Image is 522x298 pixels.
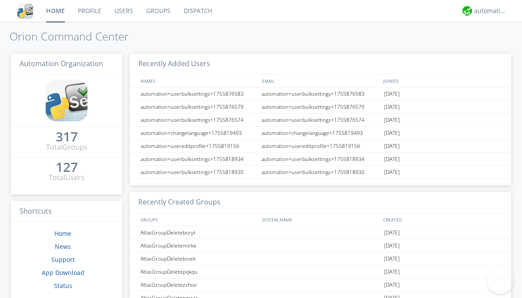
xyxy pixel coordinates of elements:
[130,127,511,140] a: automation+changelanguage+1755819493automation+changelanguage+1755819493[DATE]
[138,252,259,265] div: AtlasGroupDeletebinek
[381,74,503,87] div: JOINED
[259,100,382,113] div: automation+userbulksettings+1755876579
[46,80,87,121] img: cddb5a64eb264b2086981ab96f4c1ba7
[20,59,103,68] span: Automation Organization
[259,127,382,139] div: automation+changelanguage+1755819493
[130,226,511,239] a: AtlasGroupDeleteboryt[DATE]
[130,192,511,213] h3: Recently Created Groups
[487,268,513,294] iframe: Toggle Customer Support
[54,281,72,290] a: Status
[260,213,381,226] div: SYSTEM_NAME
[130,166,511,179] a: automation+userbulksettings+1755818930automation+userbulksettings+1755818930[DATE]
[384,100,400,114] span: [DATE]
[138,87,259,100] div: automation+userbulksettings+1755876583
[138,278,259,291] div: AtlasGroupDeletezzhov
[384,278,400,291] span: [DATE]
[11,201,122,222] h3: Shortcuts
[384,87,400,100] span: [DATE]
[474,7,507,15] div: automation+atlas
[56,132,78,142] a: 317
[138,226,259,239] div: AtlasGroupDeleteboryt
[138,153,259,165] div: automation+userbulksettings+1755818934
[384,127,400,140] span: [DATE]
[138,74,258,87] div: NAMES
[259,140,382,152] div: automation+usereditprofile+1755819156
[259,166,382,178] div: automation+userbulksettings+1755818930
[42,268,84,277] a: App Download
[130,278,511,291] a: AtlasGroupDeletezzhov[DATE]
[130,140,511,153] a: automation+usereditprofile+1755819156automation+usereditprofile+1755819156[DATE]
[138,114,259,126] div: automation+userbulksettings+1755876574
[138,140,259,152] div: automation+usereditprofile+1755819156
[130,239,511,252] a: AtlasGroupDeletemlrke[DATE]
[138,166,259,178] div: automation+userbulksettings+1755818930
[138,127,259,139] div: automation+changelanguage+1755819493
[138,239,259,252] div: AtlasGroupDeletemlrke
[384,140,400,153] span: [DATE]
[259,114,382,126] div: automation+userbulksettings+1755876574
[130,54,511,75] h3: Recently Added Users
[384,114,400,127] span: [DATE]
[130,114,511,127] a: automation+userbulksettings+1755876574automation+userbulksettings+1755876574[DATE]
[138,265,259,278] div: AtlasGroupDeletepqkqu
[130,252,511,265] a: AtlasGroupDeletebinek[DATE]
[51,255,75,264] a: Support
[259,153,382,165] div: automation+userbulksettings+1755818934
[49,173,84,183] div: Total Users
[130,100,511,114] a: automation+userbulksettings+1755876579automation+userbulksettings+1755876579[DATE]
[55,242,71,251] a: News
[259,87,382,100] div: automation+userbulksettings+1755876583
[384,153,400,166] span: [DATE]
[260,74,381,87] div: EMAIL
[384,226,400,239] span: [DATE]
[384,252,400,265] span: [DATE]
[130,87,511,100] a: automation+userbulksettings+1755876583automation+userbulksettings+1755876583[DATE]
[130,265,511,278] a: AtlasGroupDeletepqkqu[DATE]
[54,229,71,238] a: Home
[384,166,400,179] span: [DATE]
[56,163,78,171] div: 127
[46,142,87,152] div: Total Groups
[381,213,503,226] div: CREATED
[130,153,511,166] a: automation+userbulksettings+1755818934automation+userbulksettings+1755818934[DATE]
[138,213,258,226] div: GROUPS
[138,100,259,113] div: automation+userbulksettings+1755876579
[462,6,472,16] img: d2d01cd9b4174d08988066c6d424eccd
[384,265,400,278] span: [DATE]
[384,239,400,252] span: [DATE]
[56,132,78,141] div: 317
[17,3,33,19] img: cddb5a64eb264b2086981ab96f4c1ba7
[56,163,78,173] a: 127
